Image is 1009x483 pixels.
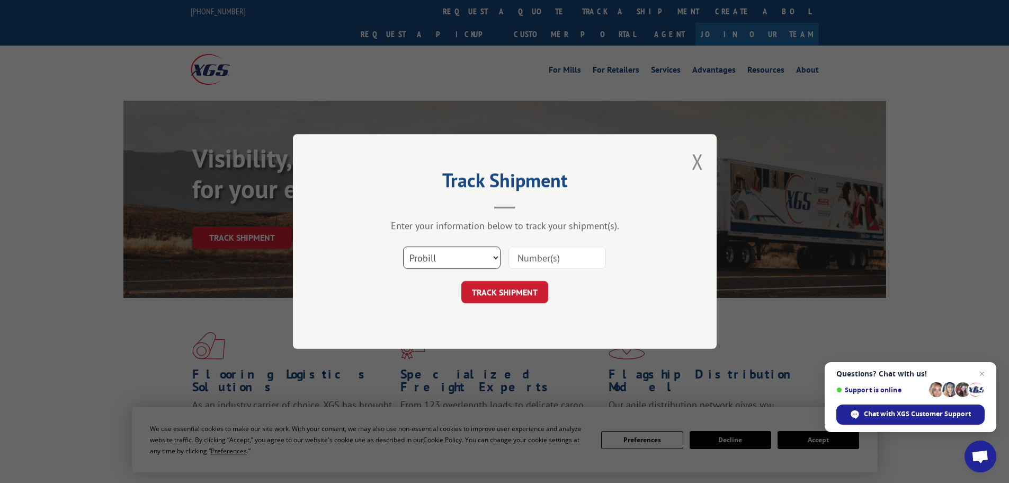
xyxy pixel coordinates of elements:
[836,386,925,394] span: Support is online
[836,370,985,378] span: Questions? Chat with us!
[965,441,996,472] a: Open chat
[346,173,664,193] h2: Track Shipment
[836,405,985,425] span: Chat with XGS Customer Support
[461,281,548,303] button: TRACK SHIPMENT
[864,409,971,419] span: Chat with XGS Customer Support
[692,147,703,175] button: Close modal
[346,219,664,232] div: Enter your information below to track your shipment(s).
[508,247,606,269] input: Number(s)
